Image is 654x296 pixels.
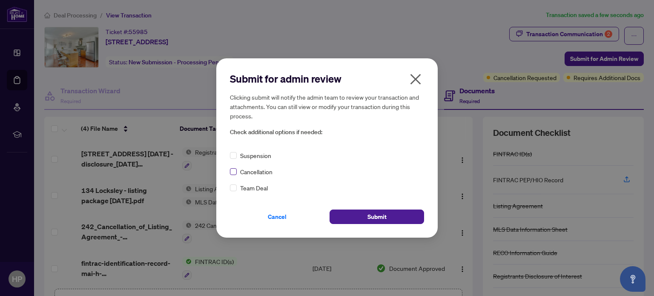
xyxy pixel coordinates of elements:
span: Submit [367,210,387,224]
span: Team Deal [240,183,268,193]
button: Cancel [230,210,324,224]
span: close [409,72,422,86]
span: Cancel [268,210,287,224]
span: Cancellation [240,167,272,176]
button: Submit [330,210,424,224]
h2: Submit for admin review [230,72,424,86]
button: Open asap [620,266,645,292]
span: Check additional options if needed: [230,127,424,137]
h5: Clicking submit will notify the admin team to review your transaction and attachments. You can st... [230,92,424,121]
span: Suspension [240,151,271,160]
